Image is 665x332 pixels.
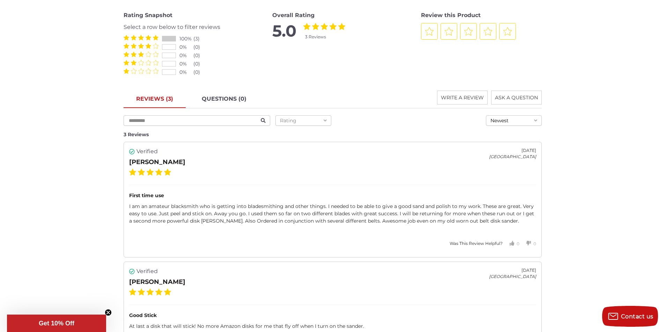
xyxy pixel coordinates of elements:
[214,210,248,217] span: Away you go.
[131,52,136,57] label: 2 Stars
[193,69,207,76] div: (0)
[146,35,151,40] label: 4 Stars
[382,218,519,224] span: Awesome job even on my old worn out belt disk sander.
[39,320,74,327] span: Get 10% Off
[179,69,193,76] div: 0%
[272,23,296,40] span: 5.0
[105,309,112,316] button: Close teaser
[138,68,144,74] label: 3 Stars
[533,241,536,246] span: 0
[146,68,151,74] label: 4 Stars
[421,11,542,20] div: Review this Product
[124,91,186,108] a: REVIEWS (3)
[179,52,193,59] div: 0%
[124,52,129,57] label: 1 Star
[491,91,542,105] button: ASK A QUESTION
[138,35,144,40] label: 3 Stars
[489,154,536,160] div: [GEOGRAPHIC_DATA]
[193,52,207,59] div: (0)
[146,52,151,57] label: 4 Stars
[129,277,185,287] div: [PERSON_NAME]
[164,288,171,295] label: 5 Stars
[129,192,536,199] div: First time use
[159,210,214,217] span: Just peel and stick on.
[147,169,154,176] label: 3 Stars
[146,43,151,49] label: 4 Stars
[486,115,542,126] button: Newest
[189,91,259,108] a: QUESTIONS (0)
[305,34,326,39] span: 3 Reviews
[312,23,319,30] label: 2 Stars
[129,269,135,274] i: Verified user
[179,60,193,68] div: 0%
[124,11,244,20] div: Rating Snapshot
[129,288,136,295] label: 1 Star
[138,52,144,57] label: 3 Stars
[138,60,144,65] label: 3 Stars
[129,312,536,319] div: Good Stick
[519,235,536,252] button: Votes Down
[136,147,158,156] span: Verified
[129,323,197,329] span: At last a disk that will stick!
[275,115,331,126] button: Rating
[450,240,503,247] div: Was This Review Helpful?
[248,210,400,217] span: I used them so far on two different blades with great success.
[147,288,154,295] label: 3 Stars
[131,68,136,74] label: 2 Stars
[153,52,158,57] label: 5 Stars
[138,169,145,176] label: 2 Stars
[131,35,136,40] label: 2 Stars
[338,23,345,30] label: 5 Stars
[138,43,144,49] label: 3 Stars
[193,60,207,68] div: (0)
[124,68,129,74] label: 1 Star
[129,203,328,209] span: I am an amateur blacksmith who is getting into bladesmithing and other things.
[495,94,538,101] span: ASK A QUESTION
[153,35,158,40] label: 5 Stars
[517,241,519,246] span: 0
[164,169,171,176] label: 5 Stars
[153,68,158,74] label: 5 Stars
[129,157,185,167] div: [PERSON_NAME]
[124,131,542,138] div: 3 Reviews
[437,91,488,105] button: WRITE A REVIEW
[483,203,523,209] span: These are great.
[245,218,382,224] span: Also Ordered in conjunction with several different belts.
[441,94,484,101] span: WRITE A REVIEW
[153,60,158,65] label: 5 Stars
[197,323,364,329] span: No more Amazon disks for me that fly off when I turn on the sander.
[621,313,653,320] span: Contact us
[328,203,483,209] span: I needed to be able to give a good sand and polish to my work.
[321,23,328,30] label: 3 Stars
[489,273,536,280] div: [GEOGRAPHIC_DATA]
[131,43,136,49] label: 2 Stars
[153,43,158,49] label: 5 Stars
[193,35,207,43] div: (3)
[124,35,129,40] label: 1 Star
[129,169,136,176] label: 1 Star
[146,60,151,65] label: 4 Stars
[602,306,658,327] button: Contact us
[129,149,135,154] i: Verified user
[193,44,207,51] div: (0)
[489,147,536,154] div: [DATE]
[136,267,158,276] span: Verified
[155,169,162,176] label: 4 Stars
[179,35,193,43] div: 100%
[503,235,519,252] button: Votes Up
[272,11,393,20] div: Overall Rating
[490,117,509,124] span: Newest
[330,23,337,30] label: 4 Stars
[303,23,310,30] label: 1 Star
[124,43,129,49] label: 1 Star
[124,60,129,65] label: 1 Star
[179,44,193,51] div: 0%
[7,315,106,332] div: Get 10% OffClose teaser
[124,23,244,31] div: Select a row below to filter reviews
[131,60,136,65] label: 2 Stars
[138,288,145,295] label: 2 Stars
[489,267,536,273] div: [DATE]
[280,117,296,124] span: Rating
[155,288,162,295] label: 4 Stars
